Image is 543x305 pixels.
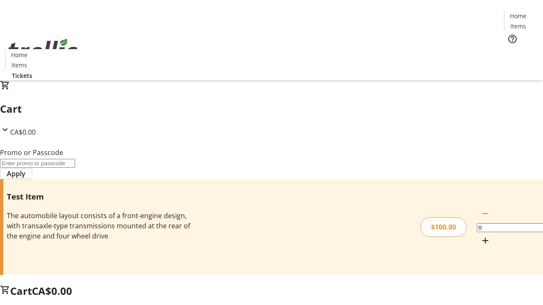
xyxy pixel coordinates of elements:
span: Tickets [12,71,32,80]
a: Home [504,11,532,20]
a: Home [6,50,33,59]
span: CA$0.00 [32,284,72,298]
span: Items [510,22,526,30]
h3: Test Item [7,191,192,202]
span: Home [11,50,28,59]
button: Increment by one [477,232,494,249]
span: Tickets [511,49,531,58]
span: Apply [7,169,25,179]
span: Items [11,61,27,69]
div: The automobile layout consists of a front-engine design, with transaxle-type transmissions mounte... [7,211,192,241]
a: Tickets [5,71,39,80]
a: Items [6,61,33,69]
div: $100.00 [420,217,467,237]
button: Help [504,30,521,47]
a: Items [504,22,532,30]
img: Orient E2E Organization 8nBUyTNnwE's Logo [5,29,81,72]
a: Tickets [504,49,538,58]
span: CA$0.00 [10,128,36,137]
span: Home [510,11,526,20]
